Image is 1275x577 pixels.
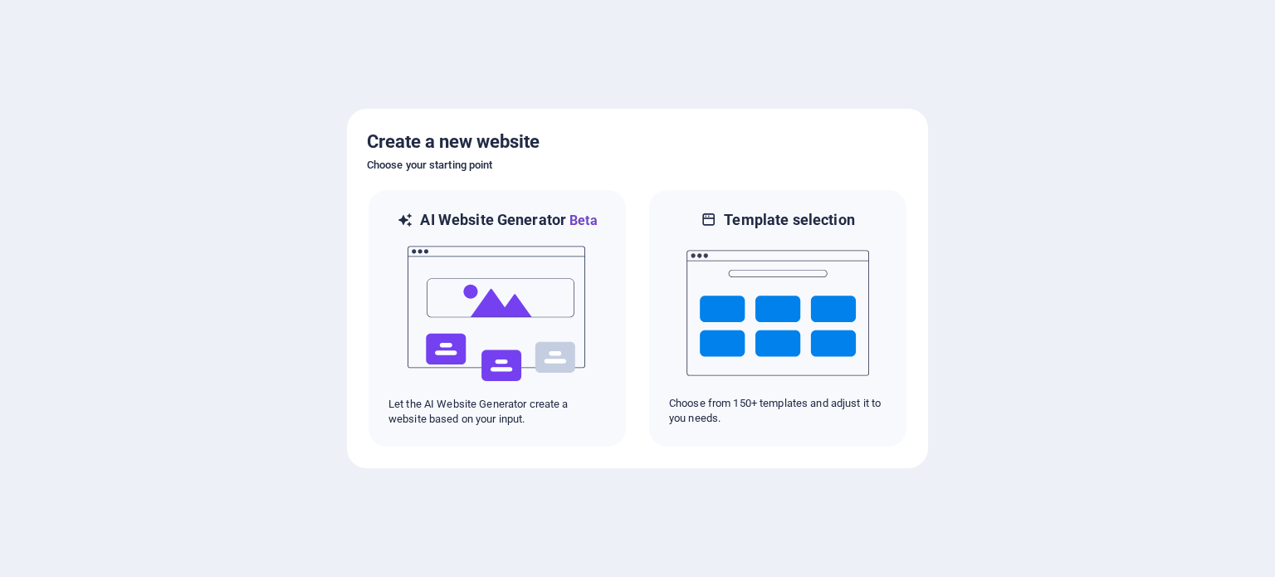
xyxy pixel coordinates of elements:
p: Choose from 150+ templates and adjust it to you needs. [669,396,887,426]
h6: Template selection [724,210,854,230]
div: AI Website GeneratorBetaaiLet the AI Website Generator create a website based on your input. [367,188,628,448]
h6: AI Website Generator [420,210,597,231]
h5: Create a new website [367,129,908,155]
div: Template selectionChoose from 150+ templates and adjust it to you needs. [647,188,908,448]
img: ai [406,231,589,397]
span: Beta [566,213,598,228]
p: Let the AI Website Generator create a website based on your input. [388,397,606,427]
h6: Choose your starting point [367,155,908,175]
